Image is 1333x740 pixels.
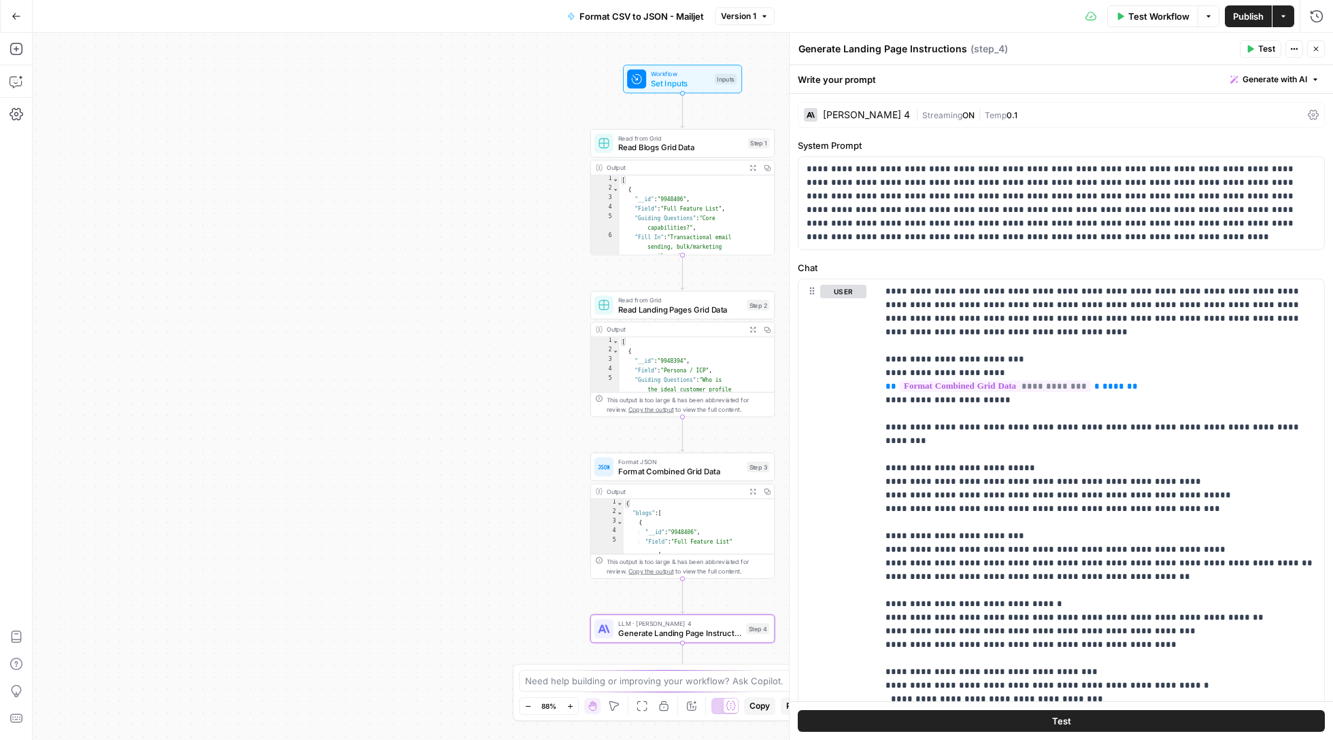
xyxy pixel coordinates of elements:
[1225,71,1325,88] button: Generate with AI
[618,295,742,304] span: Read from Grid
[747,300,769,311] div: Step 2
[651,69,710,78] span: Workflow
[798,42,967,56] textarea: Generate Landing Page Instructions
[744,697,775,715] button: Copy
[681,644,684,677] g: Edge from step_4 to end
[747,461,769,472] div: Step 3
[823,110,910,120] div: [PERSON_NAME] 4
[790,65,1333,93] div: Write your prompt
[541,701,556,711] span: 88%
[1128,10,1189,23] span: Test Workflow
[618,133,743,143] span: Read from Grid
[591,527,624,537] div: 4
[591,356,620,366] div: 3
[746,623,769,634] div: Step 4
[616,499,623,508] span: Toggle code folding, rows 1 through 126
[591,518,624,527] div: 3
[590,65,775,93] div: WorkflowSet InputsInputs
[798,261,1325,275] label: Chat
[715,73,737,84] div: Inputs
[618,141,743,154] span: Read Blogs Grid Data
[590,129,775,256] div: Read from GridRead Blogs Grid DataStep 1Output[ { "__id":"9948406", "Field":"Full Feature List", ...
[985,110,1007,120] span: Temp
[975,107,985,121] span: |
[612,175,619,185] span: Toggle code folding, rows 1 through 68
[628,406,674,413] span: Copy the output
[618,618,741,628] span: LLM · [PERSON_NAME] 4
[781,697,814,715] button: Paste
[591,508,624,518] div: 2
[618,627,741,639] span: Generate Landing Page Instructions
[1233,10,1264,23] span: Publish
[607,395,770,414] div: This output is too large & has been abbreviated for review. to view the full content.
[1240,40,1281,58] button: Test
[628,567,674,575] span: Copy the output
[591,175,620,185] div: 1
[1052,714,1071,728] span: Test
[748,138,770,149] div: Step 1
[590,453,775,579] div: Format JSONFormat Combined Grid DataStep 3Output{ "blogs":[ { "__id":"9948406", "Field":"Full Fea...
[591,185,620,194] div: 2
[618,303,742,315] span: Read Landing Pages Grid Data
[618,457,742,466] span: Format JSON
[612,337,619,347] span: Toggle code folding, rows 1 through 56
[681,579,684,613] g: Edge from step_3 to step_4
[579,10,704,23] span: Format CSV to JSON - Mailjet
[915,107,922,121] span: |
[681,256,684,289] g: Edge from step_1 to step_2
[591,499,624,508] div: 1
[612,185,619,194] span: Toggle code folding, rows 2 through 7
[591,194,620,204] div: 3
[607,163,743,173] div: Output
[591,204,620,213] div: 4
[721,10,756,22] span: Version 1
[591,337,620,347] div: 1
[607,325,743,334] div: Output
[607,557,770,576] div: This output is too large & has been abbreviated for review. to view the full content.
[715,7,775,25] button: Version 1
[616,508,623,518] span: Toggle code folding, rows 2 through 69
[612,347,619,356] span: Toggle code folding, rows 2 through 7
[616,518,623,527] span: Toggle code folding, rows 3 through 8
[1107,5,1198,27] button: Test Workflow
[798,139,1325,152] label: System Prompt
[962,110,975,120] span: ON
[1243,73,1307,86] span: Generate with AI
[559,5,712,27] button: Format CSV to JSON - Mailjet
[1225,5,1272,27] button: Publish
[971,42,1008,56] span: ( step_4 )
[591,232,620,337] div: 6
[1258,43,1275,55] span: Test
[681,417,684,451] g: Edge from step_2 to step_3
[590,291,775,417] div: Read from GridRead Landing Pages Grid DataStep 2Output[ { "__id":"9948394", "Field":"Persona / IC...
[591,537,624,556] div: 5
[607,487,743,496] div: Output
[591,347,620,356] div: 2
[591,375,620,404] div: 5
[820,285,866,298] button: user
[651,77,710,90] span: Set Inputs
[922,110,962,120] span: Streaming
[590,614,775,643] div: LLM · [PERSON_NAME] 4Generate Landing Page InstructionsStep 4
[798,710,1325,732] button: Test
[681,94,684,128] g: Edge from start to step_1
[591,213,620,232] div: 5
[749,700,770,712] span: Copy
[591,366,620,375] div: 4
[1007,110,1017,120] span: 0.1
[618,465,742,477] span: Format Combined Grid Data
